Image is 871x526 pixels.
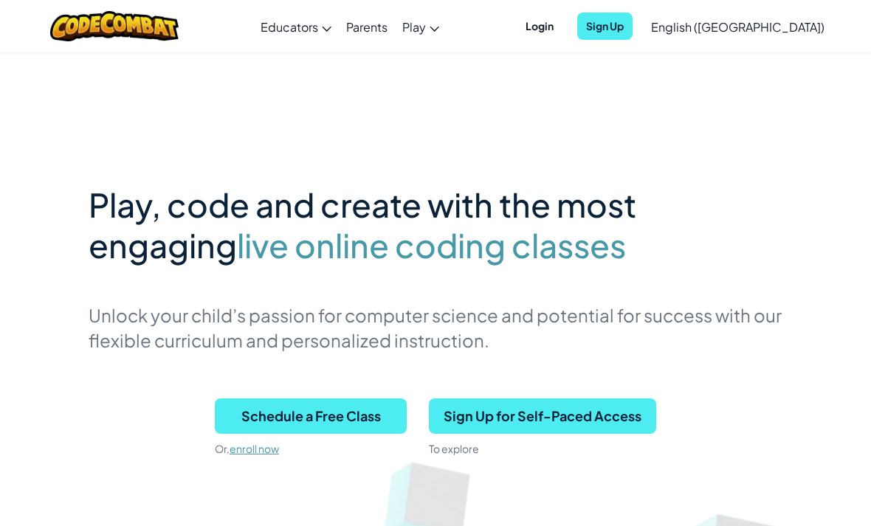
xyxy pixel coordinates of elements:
button: Schedule a Free Class [215,398,407,434]
span: Educators [261,19,318,35]
span: live online coding classes [237,225,626,266]
span: English ([GEOGRAPHIC_DATA]) [651,19,824,35]
a: English ([GEOGRAPHIC_DATA]) [644,7,832,46]
button: Login [517,13,562,40]
p: Unlock your child’s passion for computer science and potential for success with our flexible curr... [89,302,782,353]
a: Parents [339,7,395,46]
span: To explore [429,442,479,455]
span: Play [402,19,426,35]
span: Or, [215,442,230,455]
a: enroll now [230,442,279,455]
a: Educators [253,7,339,46]
img: CodeCombat logo [50,11,179,41]
span: Play, code and create with the most engaging [89,184,636,266]
button: Sign Up for Self-Paced Access [429,398,656,434]
a: Play [395,7,447,46]
button: Sign Up [577,13,633,40]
